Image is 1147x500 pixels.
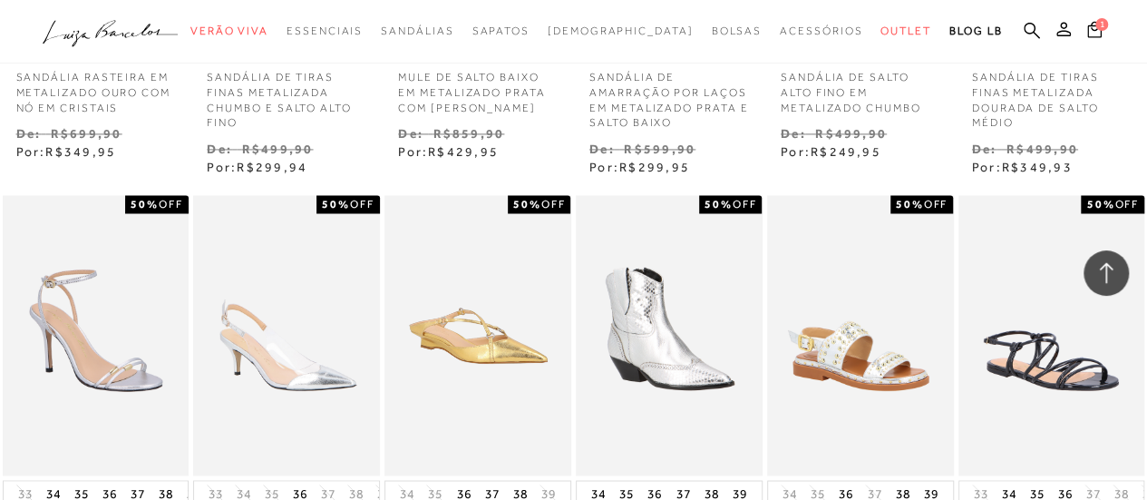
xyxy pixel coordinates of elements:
[242,142,314,156] small: R$499,90
[780,15,862,48] a: categoryNavScreenReaderText
[923,198,948,211] span: OFF
[896,198,924,211] strong: 50%
[541,198,566,211] span: OFF
[398,126,423,141] small: De:
[769,198,952,473] img: SANDÁLIA EM COBRA METALIZADA PRATA COM MULTI REBITES
[619,160,690,174] span: R$299,95
[1086,198,1114,211] strong: 50%
[578,198,761,473] img: BOTA WESTERN CANO BAIXO METAL LEATHER COBRA PRATA
[190,25,268,37] span: Verão Viva
[548,25,694,37] span: [DEMOGRAPHIC_DATA]
[131,198,159,211] strong: 50%
[705,198,733,211] strong: 50%
[193,59,380,131] a: SANDÁLIA DE TIRAS FINAS METALIZADA CHUMBO E SALTO ALTO FINO
[972,142,997,156] small: De:
[3,59,190,115] a: SANDÁLIA RASTEIRA EM METALIZADO OURO COM NÓ EM CRISTAIS
[781,144,881,159] span: Por:
[428,144,499,159] span: R$429,95
[237,160,307,174] span: R$299,94
[350,198,374,211] span: OFF
[513,198,541,211] strong: 50%
[767,59,954,115] a: SANDÁLIA DE SALTO ALTO FINO EM METALIZADO CHUMBO
[16,126,42,141] small: De:
[381,25,453,37] span: Sandálias
[949,15,1002,48] a: BLOG LB
[780,25,862,37] span: Acessórios
[207,160,307,174] span: Por:
[471,25,529,37] span: Sapatos
[958,59,1145,131] a: SANDÁLIA DE TIRAS FINAS METALIZADA DOURADA DE SALTO MÉDIO
[548,15,694,48] a: noSubCategoriesText
[5,198,188,473] img: SANDÁLIA DE TIRAS ULTRA FINAS EM COURO PRATA DE SALTO ALTO FINO
[287,15,363,48] a: categoryNavScreenReaderText
[381,15,453,48] a: categoryNavScreenReaderText
[195,198,378,473] img: SCARPIN SLINGBACK DE SALTO MÉDIO EM METALIZADO PRATA COM VINIL
[880,25,931,37] span: Outlet
[1002,160,1073,174] span: R$349,93
[972,160,1073,174] span: Por:
[1114,198,1139,211] span: OFF
[287,25,363,37] span: Essenciais
[1095,18,1108,31] span: 1
[159,198,183,211] span: OFF
[433,126,504,141] small: R$859,90
[398,144,499,159] span: Por:
[589,142,615,156] small: De:
[45,144,116,159] span: R$349,95
[1006,142,1078,156] small: R$499,90
[811,144,881,159] span: R$249,95
[711,15,762,48] a: categoryNavScreenReaderText
[51,126,122,141] small: R$699,90
[960,198,1143,473] img: SANDÁLIA RASTEIRA MULTI TIRAS EM VERNIZ PRETO
[471,15,529,48] a: categoryNavScreenReaderText
[711,25,762,37] span: Bolsas
[384,59,571,115] a: MULE DE SALTO BAIXO EM METALIZADO PRATA COM [PERSON_NAME]
[815,126,887,141] small: R$499,90
[624,142,695,156] small: R$599,90
[733,198,757,211] span: OFF
[16,144,117,159] span: Por:
[589,160,690,174] span: Por:
[781,126,806,141] small: De:
[576,59,763,131] a: SANDÁLIA DE AMARRAÇÃO POR LAÇOS EM METALIZADO PRATA E SALTO BAIXO
[949,25,1002,37] span: BLOG LB
[190,15,268,48] a: categoryNavScreenReaderText
[322,198,350,211] strong: 50%
[386,198,569,473] img: MULE ANABELA EM METALIZADO DOURADO COM ARGOLAS
[207,142,232,156] small: De:
[880,15,931,48] a: categoryNavScreenReaderText
[1082,20,1107,44] button: 1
